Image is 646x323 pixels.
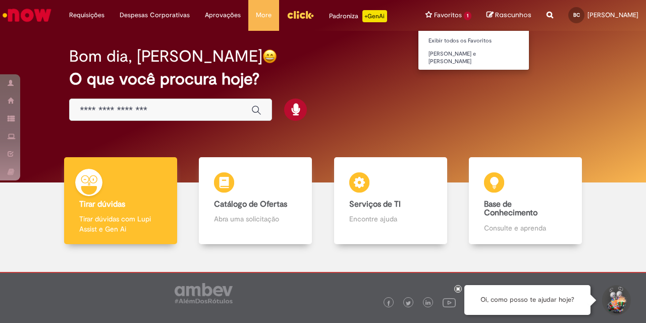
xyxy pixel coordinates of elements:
[484,223,567,233] p: Consulte e aprenda
[418,35,529,47] a: Exibir todos os Favoritos
[573,12,580,18] span: BC
[587,11,638,19] span: [PERSON_NAME]
[458,157,594,245] a: Base de Conhecimento Consulte e aprenda
[349,199,401,209] b: Serviços de TI
[443,296,456,309] img: logo_footer_youtube.png
[464,285,590,315] div: Oi, como posso te ajudar hoje?
[362,10,387,22] p: +GenAi
[287,7,314,22] img: click_logo_yellow_360x200.png
[69,10,104,20] span: Requisições
[418,30,529,70] ul: Favoritos
[434,10,462,20] span: Favoritos
[175,283,233,303] img: logo_footer_ambev_rotulo_gray.png
[79,199,125,209] b: Tirar dúvidas
[53,157,188,245] a: Tirar dúvidas Tirar dúvidas com Lupi Assist e Gen Ai
[1,5,53,25] img: ServiceNow
[406,301,411,306] img: logo_footer_twitter.png
[214,214,297,224] p: Abra uma solicitação
[79,214,162,234] p: Tirar dúvidas com Lupi Assist e Gen Ai
[329,10,387,22] div: Padroniza
[349,214,432,224] p: Encontre ajuda
[214,199,287,209] b: Catálogo de Ofertas
[425,300,430,306] img: logo_footer_linkedin.png
[487,11,531,20] a: Rascunhos
[205,10,241,20] span: Aprovações
[120,10,190,20] span: Despesas Corporativas
[262,49,277,64] img: happy-face.png
[69,70,576,88] h2: O que você procura hoje?
[256,10,272,20] span: More
[188,157,324,245] a: Catálogo de Ofertas Abra uma solicitação
[323,157,458,245] a: Serviços de TI Encontre ajuda
[601,285,631,315] button: Iniciar Conversa de Suporte
[69,48,262,65] h2: Bom dia, [PERSON_NAME]
[418,49,529,67] a: [PERSON_NAME] e [PERSON_NAME]
[495,10,531,20] span: Rascunhos
[386,301,391,306] img: logo_footer_facebook.png
[464,12,471,20] span: 1
[484,199,537,218] b: Base de Conhecimento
